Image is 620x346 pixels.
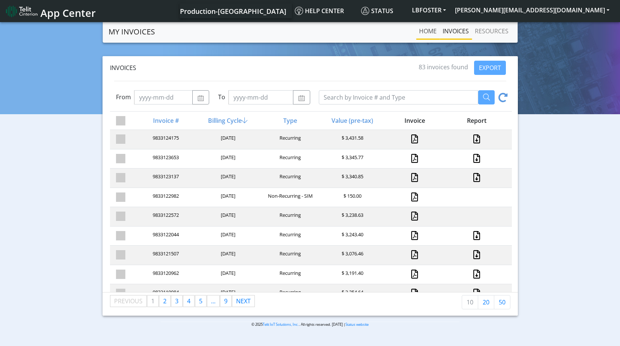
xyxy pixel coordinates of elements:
[474,61,506,75] button: EXPORT
[196,250,258,260] div: [DATE]
[440,24,472,39] a: INVOICES
[110,295,255,307] ul: Pagination
[196,289,258,299] div: [DATE]
[361,7,393,15] span: Status
[134,270,196,280] div: 9833120962
[494,295,510,309] a: 50
[407,3,451,17] button: LBFOSTER
[134,192,196,203] div: 9833122982
[259,192,321,203] div: Non-Recurring - SIM
[196,192,258,203] div: [DATE]
[383,116,445,125] div: Invoice
[151,297,155,305] span: 1
[259,212,321,222] div: Recurring
[134,250,196,260] div: 9833121507
[116,92,131,101] label: From
[134,134,196,145] div: 9833124175
[263,322,299,327] a: Telit IoT Solutions, Inc.
[416,24,440,39] a: Home
[161,322,459,327] p: © 2025 . All rights reserved. [DATE] |
[451,3,614,17] button: [PERSON_NAME][EMAIL_ADDRESS][DOMAIN_NAME]
[187,297,190,305] span: 4
[321,212,383,222] div: $ 3,238.63
[134,116,196,125] div: Invoice #
[321,173,383,183] div: $ 3,340.85
[218,92,225,101] label: To
[319,90,478,104] input: Search by Invoice # and Type
[228,90,293,104] input: yyyy-mm-dd
[259,289,321,299] div: Recurring
[110,64,136,72] span: Invoices
[259,250,321,260] div: Recurring
[109,24,155,39] a: MY INVOICES
[292,3,358,18] a: Help center
[259,134,321,145] div: Recurring
[321,134,383,145] div: $ 3,431.58
[259,231,321,241] div: Recurring
[232,295,254,307] a: Next page
[196,270,258,280] div: [DATE]
[321,154,383,164] div: $ 3,345.77
[224,297,227,305] span: 9
[321,116,383,125] div: Value (pre-tax)
[472,24,511,39] a: RESOURCES
[196,212,258,222] div: [DATE]
[196,154,258,164] div: [DATE]
[345,322,369,327] a: Status website
[358,3,407,18] a: Status
[180,3,286,18] a: Your current platform instance
[419,63,468,71] span: 83 invoices found
[321,231,383,241] div: $ 3,243.40
[6,5,37,17] img: logo-telit-cinterion-gw-new.png
[321,192,383,203] div: $ 150.00
[259,154,321,164] div: Recurring
[180,7,286,16] span: Production-[GEOGRAPHIC_DATA]
[196,116,258,125] div: Billing Cycle
[134,154,196,164] div: 9833123653
[199,297,202,305] span: 5
[298,95,305,101] img: calendar.svg
[134,173,196,183] div: 9833123137
[163,297,167,305] span: 2
[196,173,258,183] div: [DATE]
[321,289,383,299] div: $ 3,254.64
[40,6,96,20] span: App Center
[196,134,258,145] div: [DATE]
[6,3,95,19] a: App Center
[361,7,369,15] img: status.svg
[114,297,143,305] span: Previous
[134,289,196,299] div: 9833119984
[259,270,321,280] div: Recurring
[295,7,303,15] img: knowledge.svg
[321,250,383,260] div: $ 3,076.46
[478,295,494,309] a: 20
[321,270,383,280] div: $ 3,191.40
[197,95,204,101] img: calendar.svg
[259,173,321,183] div: Recurring
[134,212,196,222] div: 9833122572
[445,116,507,125] div: Report
[196,231,258,241] div: [DATE]
[259,116,321,125] div: Type
[295,7,344,15] span: Help center
[134,90,193,104] input: yyyy-mm-dd
[211,297,216,305] span: ...
[134,231,196,241] div: 9833122044
[175,297,178,305] span: 3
